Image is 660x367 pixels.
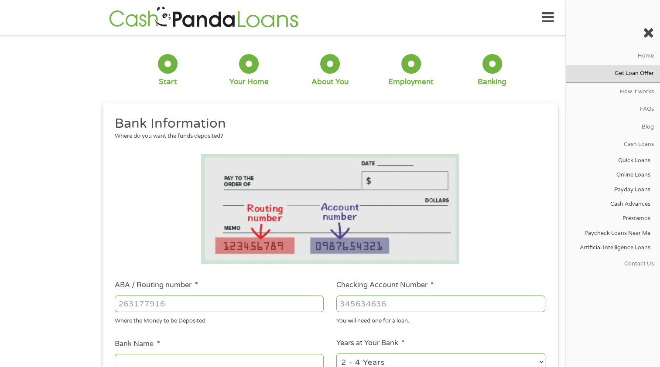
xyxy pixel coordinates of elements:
a: Home [566,47,660,65]
div: Employment [388,77,434,87]
label: Bank Name [115,340,160,349]
a: Préstamos [566,211,656,226]
div: Where do you want the funds deposited? [115,132,539,141]
div: Banking [478,77,506,87]
label: Years at Your Bank [336,339,404,348]
a: Payday Loans [566,183,656,197]
label: ABA / Routing number [115,281,198,290]
img: GetLoanNow Logo [106,5,301,30]
input: 345634636 [336,296,545,312]
a: Cash Loans [566,136,660,153]
a: How it works [566,83,660,100]
h2: Bank Information [115,115,539,133]
div: Start [159,77,177,87]
a: FAQs [566,101,660,118]
a: Blog [566,118,660,136]
div: Your Home [229,77,269,87]
a: Paycheck Loans Near Me [566,226,656,240]
img: Routing number location [201,154,459,264]
a: Contact Us [566,255,660,272]
div: Where the Money to be Deposited [115,314,324,326]
label: Checking Account Number [336,281,434,290]
input: 263177916 [115,296,324,312]
div: You will need one for a loan. [336,314,545,326]
a: Get Loan Offer [566,65,660,82]
a: Artificial Intelligence Loans [566,241,656,255]
a: Cash Advances [566,197,656,211]
a: Quick Loans [566,153,656,168]
a: Online Loans [566,168,656,182]
div: About You [311,77,349,87]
